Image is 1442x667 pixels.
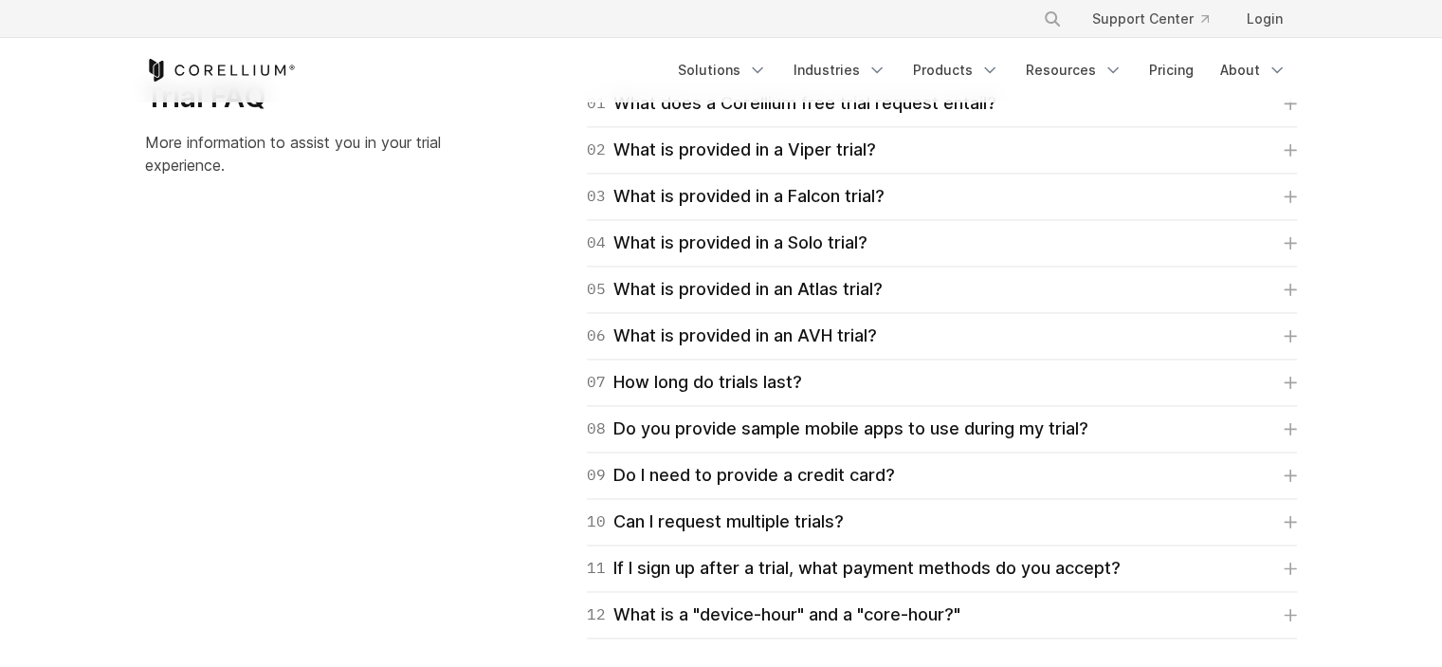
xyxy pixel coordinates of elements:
div: What is provided in a Falcon trial? [587,183,885,210]
a: Solutions [666,53,778,87]
a: 06What is provided in an AVH trial? [587,323,1297,349]
p: More information to assist you in your trial experience. [145,131,478,176]
a: 05What is provided in an Atlas trial? [587,276,1297,303]
a: 02What is provided in a Viper trial? [587,137,1297,163]
div: What does a Corellium free trial request entail? [587,90,996,117]
span: 10 [587,509,606,535]
div: What is a "device-hour" and a "core-hour?" [587,602,960,628]
div: Can I request multiple trials? [587,509,844,535]
a: 01What does a Corellium free trial request entail? [587,90,1297,117]
a: Pricing [1138,53,1205,87]
span: 08 [587,416,606,442]
a: 09Do I need to provide a credit card? [587,462,1297,489]
div: Navigation Menu [1020,2,1298,36]
button: Search [1035,2,1069,36]
div: If I sign up after a trial, what payment methods do you accept? [587,555,1121,582]
span: 02 [587,137,606,163]
a: 04What is provided in a Solo trial? [587,230,1297,256]
div: What is provided in a Viper trial? [587,137,876,163]
a: Industries [782,53,898,87]
a: 07How long do trials last? [587,369,1297,396]
a: 03What is provided in a Falcon trial? [587,183,1297,210]
span: 07 [587,369,606,396]
div: Do I need to provide a credit card? [587,462,895,489]
span: 06 [587,323,606,349]
span: 05 [587,276,606,303]
div: What is provided in an AVH trial? [587,323,877,349]
a: Support Center [1077,2,1224,36]
div: How long do trials last? [587,369,802,396]
div: Navigation Menu [666,53,1298,87]
div: What is provided in an Atlas trial? [587,276,883,303]
span: 03 [587,183,606,210]
a: Login [1232,2,1298,36]
a: Corellium Home [145,59,296,82]
div: What is provided in a Solo trial? [587,230,867,256]
div: Do you provide sample mobile apps to use during my trial? [587,416,1088,442]
span: 01 [587,90,606,117]
a: Resources [1014,53,1134,87]
a: 10Can I request multiple trials? [587,509,1297,535]
span: 12 [587,602,606,628]
a: 11If I sign up after a trial, what payment methods do you accept? [587,555,1297,582]
span: 04 [587,230,606,256]
span: 11 [587,555,606,582]
a: 12What is a "device-hour" and a "core-hour?" [587,602,1297,628]
span: 09 [587,462,606,489]
a: Products [902,53,1011,87]
a: About [1209,53,1298,87]
a: 08Do you provide sample mobile apps to use during my trial? [587,416,1297,442]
